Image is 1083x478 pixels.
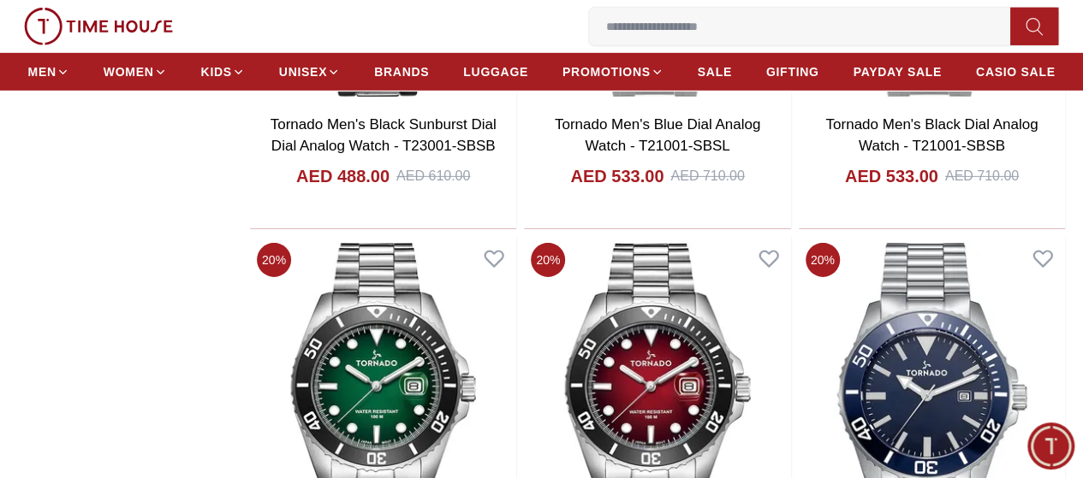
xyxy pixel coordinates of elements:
[853,56,941,87] a: PAYDAY SALE
[463,56,528,87] a: LUGGAGE
[976,56,1056,87] a: CASIO SALE
[1027,422,1074,469] div: Chat Widget
[976,63,1056,80] span: CASIO SALE
[555,116,760,155] a: Tornado Men's Blue Dial Analog Watch - T21001-SBSL
[806,243,840,277] span: 20 %
[698,63,732,80] span: SALE
[201,56,245,87] a: KIDS
[845,164,938,188] h4: AED 533.00
[945,166,1019,186] div: AED 710.00
[766,56,819,87] a: GIFTING
[271,116,497,155] a: Tornado Men's Black Sunburst Dial Dial Analog Watch - T23001-SBSB
[201,63,232,80] span: KIDS
[766,63,819,80] span: GIFTING
[853,63,941,80] span: PAYDAY SALE
[562,63,651,80] span: PROMOTIONS
[28,63,57,80] span: MEN
[28,56,69,87] a: MEN
[104,63,154,80] span: WOMEN
[374,63,429,80] span: BRANDS
[104,56,167,87] a: WOMEN
[562,56,663,87] a: PROMOTIONS
[570,164,663,188] h4: AED 533.00
[374,56,429,87] a: BRANDS
[257,243,291,277] span: 20 %
[279,56,340,87] a: UNISEX
[24,8,173,45] img: ...
[825,116,1038,155] a: Tornado Men's Black Dial Analog Watch - T21001-SBSB
[279,63,327,80] span: UNISEX
[463,63,528,80] span: LUGGAGE
[531,243,565,277] span: 20 %
[670,166,744,186] div: AED 710.00
[296,164,390,188] h4: AED 488.00
[698,56,732,87] a: SALE
[396,166,470,186] div: AED 610.00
